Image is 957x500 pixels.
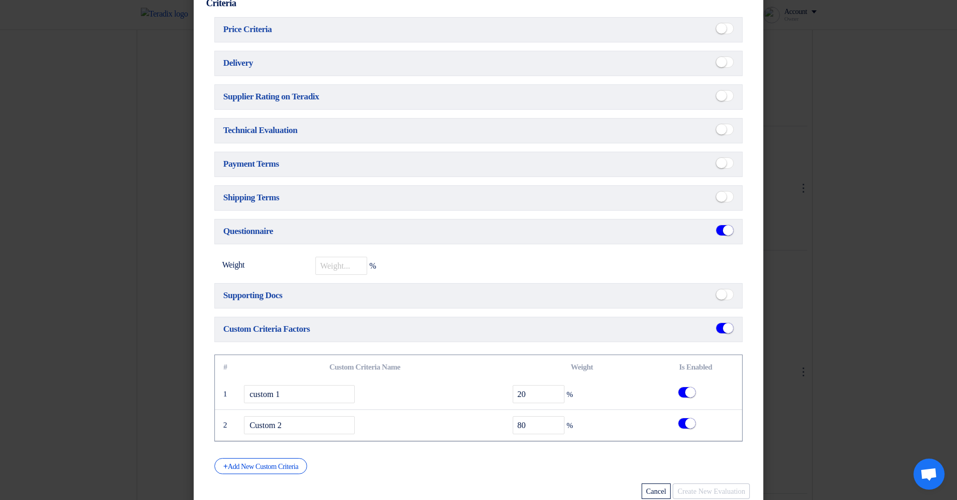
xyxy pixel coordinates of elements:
h5: Payment Terms [214,152,743,177]
div: % [305,257,376,275]
th: Weight [494,355,670,379]
h5: Supplier Rating on Teradix [214,84,743,110]
button: Create New Evaluation [673,483,750,499]
div: Open chat [914,459,945,490]
h5: Price Criteria [214,17,743,42]
label: Weight [222,259,244,273]
td: 1 [215,379,236,410]
input: Name [244,416,355,434]
th: Is Enabled [670,355,721,379]
span: + [223,462,228,471]
h5: Technical Evaluation [214,118,743,143]
div: Add New Custom Criteria [214,458,307,474]
input: Weight... [315,257,367,275]
input: Weight... [513,385,564,403]
h5: Shipping Terms [214,185,743,211]
input: Weight... [513,416,564,434]
h5: Supporting Docs [214,283,743,308]
td: % [494,379,670,410]
td: % [494,410,670,441]
h5: Custom Criteria Factors [214,317,743,342]
input: Name [244,385,355,403]
button: Cancel [642,483,671,499]
h5: Questionnaire [214,219,743,244]
h5: Delivery [214,51,743,76]
th: Custom Criteria Name [236,355,494,379]
td: 2 [215,410,236,441]
th: # [215,355,236,379]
